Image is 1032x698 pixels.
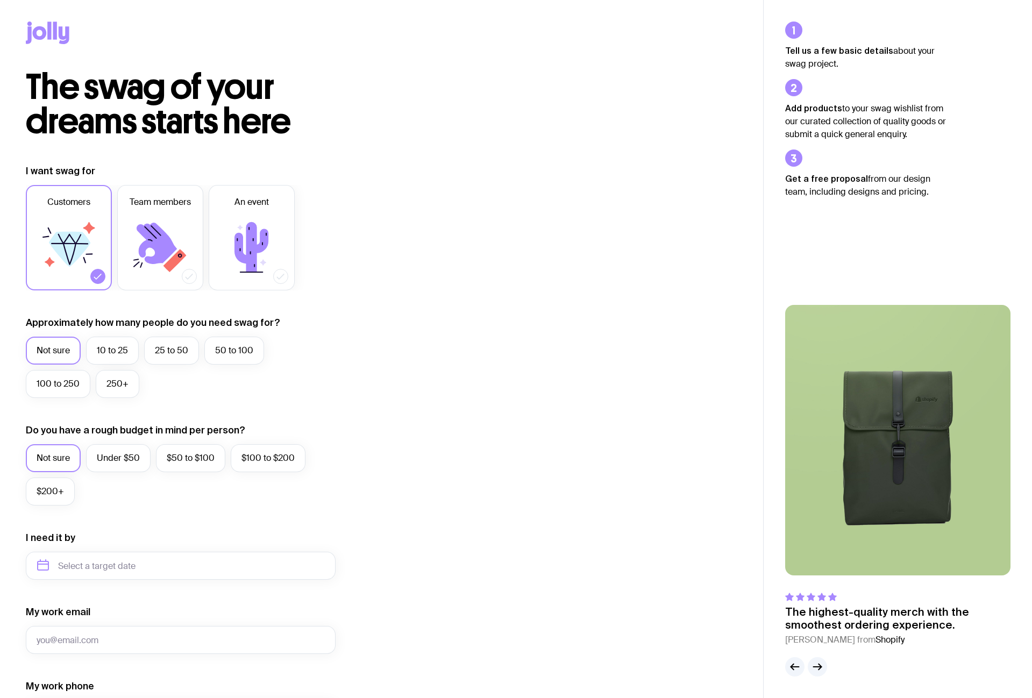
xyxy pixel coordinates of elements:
[26,66,291,143] span: The swag of your dreams starts here
[785,172,946,198] p: from our design team, including designs and pricing.
[785,44,946,70] p: about your swag project.
[785,606,1010,631] p: The highest-quality merch with the smoothest ordering experience.
[785,633,1010,646] cite: [PERSON_NAME] from
[26,478,75,505] label: $200+
[234,196,269,209] span: An event
[96,370,139,398] label: 250+
[26,626,336,654] input: you@email.com
[26,444,81,472] label: Not sure
[144,337,199,365] label: 25 to 50
[26,552,336,580] input: Select a target date
[26,606,90,618] label: My work email
[26,680,94,693] label: My work phone
[204,337,264,365] label: 50 to 100
[86,444,151,472] label: Under $50
[26,424,245,437] label: Do you have a rough budget in mind per person?
[156,444,225,472] label: $50 to $100
[86,337,139,365] label: 10 to 25
[785,174,868,183] strong: Get a free proposal
[876,634,905,645] span: Shopify
[130,196,191,209] span: Team members
[26,316,280,329] label: Approximately how many people do you need swag for?
[231,444,305,472] label: $100 to $200
[785,46,893,55] strong: Tell us a few basic details
[785,103,842,113] strong: Add products
[26,165,95,177] label: I want swag for
[47,196,90,209] span: Customers
[26,337,81,365] label: Not sure
[785,102,946,141] p: to your swag wishlist from our curated collection of quality goods or submit a quick general enqu...
[26,531,75,544] label: I need it by
[26,370,90,398] label: 100 to 250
